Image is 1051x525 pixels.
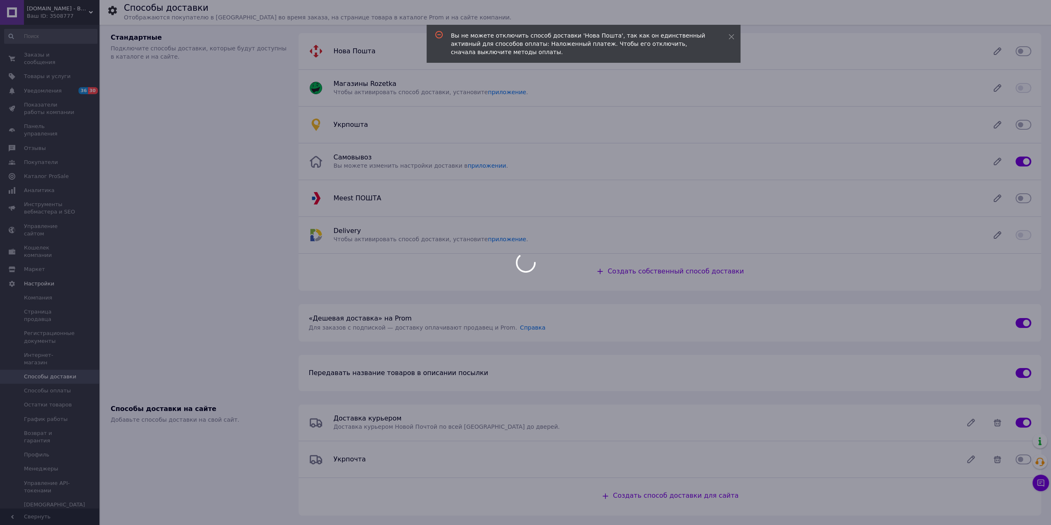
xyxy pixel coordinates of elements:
[333,236,528,242] span: Чтобы активировать способ доставки, установите .
[333,227,361,235] span: Delivery
[24,451,50,458] span: Профиль
[88,87,97,94] span: 30
[333,121,368,128] span: Укрпошта
[24,294,52,302] span: Компания
[520,324,546,331] a: Справка
[24,308,76,323] span: Страница продавца
[613,492,738,499] span: Создать способ доставки для сайта
[308,324,517,331] span: Для заказов с подпиской — доставку оплачивают продавец и Prom .
[451,31,708,56] div: Вы не можете отключить способ доставки 'Нова Пошта', так как он единственный активный для способо...
[24,51,76,66] span: Заказы и сообщения
[24,280,54,287] span: Настройки
[308,369,488,377] span: Передавать название товаров в описании посылки
[333,414,401,422] span: Доставка курьером
[24,401,72,409] span: Остатки товаров
[24,159,58,166] span: Покупатели
[24,223,76,238] span: Управление сайтом
[24,330,76,344] span: Регистрационные документы
[24,465,58,473] span: Менеджеры
[488,89,526,95] a: приложение
[467,162,506,169] a: приложении
[24,101,76,116] span: Показатели работы компании
[333,89,528,95] span: Чтобы активировать способ доставки, установите .
[333,194,381,202] span: Meest ПОШТА
[24,480,76,494] span: Управление API-токенами
[333,153,372,161] span: Самовывоз
[24,501,85,524] span: [DEMOGRAPHIC_DATA] и счета
[24,373,76,380] span: Способы доставки
[111,33,162,41] span: Стандартные
[24,416,68,423] span: График работы
[333,162,508,169] span: Вы можете изменить настройки доставки в .
[24,244,76,259] span: Кошелек компании
[27,5,89,12] span: Podaruka.com.ua - Выбрать подарок легко!
[24,430,76,444] span: Возврат и гарантия
[488,236,526,242] a: приложение
[111,45,287,60] span: Подключите способы доставки, которые будут доступны в каталоге и на сайте.
[24,145,46,152] span: Отзывы
[24,201,76,216] span: Инструменты вебмастера и SEO
[124,14,511,21] span: Отображаются покупателю в [GEOGRAPHIC_DATA] во время заказа, на странице товара в каталоге Prom и...
[333,47,375,55] span: Нова Пошта
[333,455,365,463] span: Укрпочта
[24,266,45,273] span: Маркет
[607,267,744,275] span: Создать собственный способ доставки
[308,314,411,322] span: «Дешевая доставка» на Prom
[124,3,209,13] h1: Способы доставки
[24,73,71,80] span: Товары и услуги
[111,416,239,423] span: Добавьте способы доставки на свой сайт.
[333,80,396,88] span: Магазины Rozetka
[333,423,560,430] span: Доставка курьером Новой Почтой по всей [GEOGRAPHIC_DATA] до дверей.
[24,187,55,194] span: Аналитика
[24,173,69,180] span: Каталог ProSale
[78,87,88,94] span: 36
[4,29,97,44] input: Поиск
[24,87,62,95] span: Уведомления
[1032,475,1049,491] button: Чат с покупателем
[24,387,71,394] span: Способы оплаты
[24,123,76,138] span: Панель управления
[27,12,99,20] div: Ваш ID: 3508777
[24,352,76,366] span: Интернет-магазин
[111,405,216,413] span: Способы доставки на сайте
